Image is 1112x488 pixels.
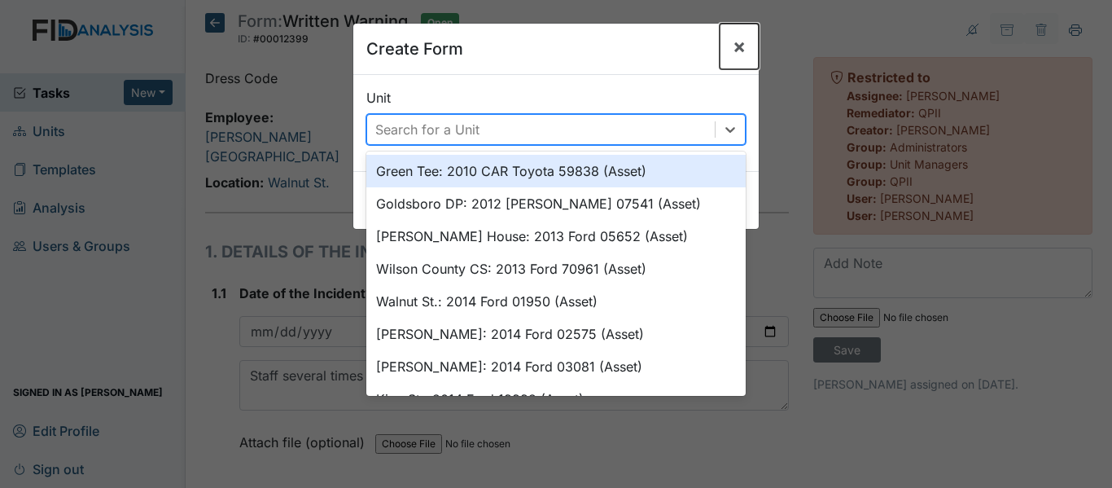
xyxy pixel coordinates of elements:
[720,24,759,69] button: Close
[366,155,746,187] div: Green Tee: 2010 CAR Toyota 59838 (Asset)
[375,120,479,139] div: Search for a Unit
[366,383,746,415] div: King St.: 2014 Ford 13332 (Asset)
[366,350,746,383] div: [PERSON_NAME]: 2014 Ford 03081 (Asset)
[366,88,391,108] label: Unit
[366,318,746,350] div: [PERSON_NAME]: 2014 Ford 02575 (Asset)
[366,37,463,61] h5: Create Form
[366,285,746,318] div: Walnut St.: 2014 Ford 01950 (Asset)
[366,220,746,253] div: [PERSON_NAME] House: 2013 Ford 05652 (Asset)
[366,187,746,220] div: Goldsboro DP: 2012 [PERSON_NAME] 07541 (Asset)
[733,34,746,58] span: ×
[366,253,746,285] div: Wilson County CS: 2013 Ford 70961 (Asset)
